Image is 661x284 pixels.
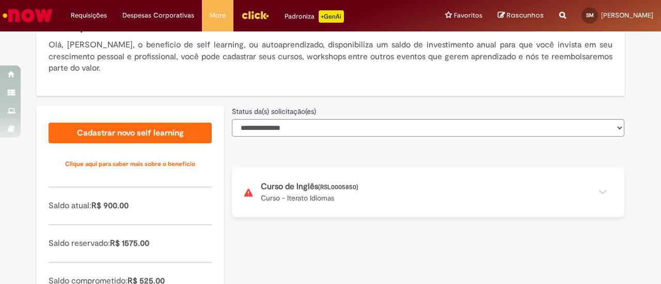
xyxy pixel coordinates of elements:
[122,10,194,21] span: Despesas Corporativas
[498,11,544,21] a: Rascunhos
[49,123,212,143] a: Cadastrar novo self learning
[241,7,269,23] img: click_logo_yellow_360x200.png
[507,10,544,20] span: Rascunhos
[210,10,226,21] span: More
[1,5,54,26] img: ServiceNow
[601,11,653,20] span: [PERSON_NAME]
[49,238,212,249] p: Saldo reservado:
[49,154,212,174] a: Clique aqui para saber mais sobre o benefício
[232,106,316,116] label: Status da(s) solicitação(es)
[586,12,594,19] span: SM
[71,10,107,21] span: Requisições
[49,39,612,75] p: Olá, [PERSON_NAME], o benefício de self learning, ou autoaprendizado, disponibiliza um saldo de i...
[110,238,149,248] span: R$ 1575.00
[285,10,344,23] div: Padroniza
[319,10,344,23] p: +GenAi
[49,200,212,212] p: Saldo atual:
[454,10,482,21] span: Favoritos
[91,201,129,211] span: R$ 900.00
